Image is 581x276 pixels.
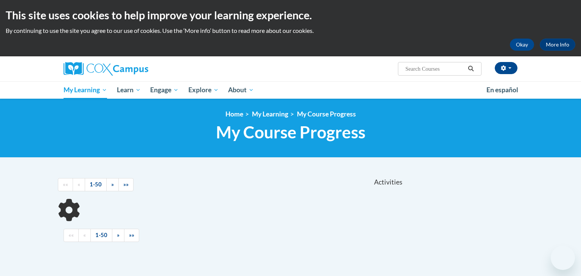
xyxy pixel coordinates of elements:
a: En español [482,82,523,98]
input: Search Courses [405,64,465,73]
a: My Learning [59,81,112,99]
span: « [83,232,86,238]
span: Activities [374,178,402,186]
a: Explore [183,81,224,99]
span: Engage [150,85,179,95]
a: About [224,81,259,99]
img: Cox Campus [64,62,148,76]
span: About [228,85,254,95]
span: «« [63,181,68,188]
span: My Course Progress [216,122,365,142]
button: Account Settings [495,62,517,74]
span: Explore [188,85,219,95]
a: Home [225,110,243,118]
a: End [118,178,134,191]
span: «« [68,232,74,238]
span: »» [129,232,134,238]
iframe: Button to launch messaging window [551,246,575,270]
a: 1-50 [85,178,107,191]
a: Begining [58,178,73,191]
span: » [117,232,120,238]
a: Engage [145,81,183,99]
span: »» [123,181,129,188]
a: My Course Progress [297,110,356,118]
span: En español [486,86,518,94]
button: Search [465,64,477,73]
p: By continuing to use the site you agree to our use of cookies. Use the ‘More info’ button to read... [6,26,575,35]
a: Cox Campus [64,62,207,76]
span: My Learning [64,85,107,95]
div: Main menu [52,81,529,99]
button: Okay [510,39,534,51]
a: Learn [112,81,146,99]
a: 1-50 [90,229,112,242]
span: Learn [117,85,141,95]
a: Begining [64,229,79,242]
a: End [124,229,139,242]
a: Next [112,229,124,242]
a: More Info [540,39,575,51]
span: « [78,181,80,188]
a: Previous [73,178,85,191]
a: Next [106,178,119,191]
h2: This site uses cookies to help improve your learning experience. [6,8,575,23]
a: Previous [78,229,91,242]
span: » [111,181,114,188]
a: My Learning [252,110,288,118]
